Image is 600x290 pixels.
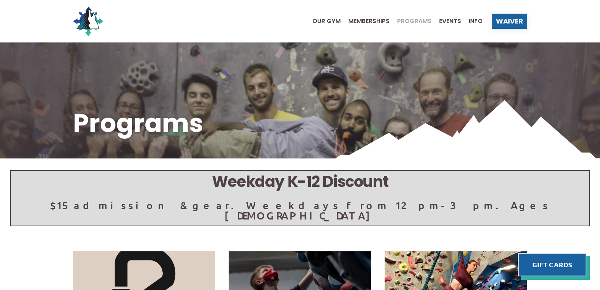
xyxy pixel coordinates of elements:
a: Our Gym [305,18,341,24]
a: Waiver [492,14,527,29]
span: Programs [397,18,432,24]
a: Events [432,18,461,24]
span: Waiver [496,18,523,25]
p: $15 admission & gear. Weekdays from 12pm-3pm. Ages [DEMOGRAPHIC_DATA] [11,200,589,221]
a: Info [461,18,483,24]
a: Programs [390,18,432,24]
span: Our Gym [312,18,341,24]
img: North Wall Logo [73,6,103,36]
h5: Weekday K-12 Discount [11,171,589,193]
span: Events [439,18,461,24]
span: Memberships [348,18,390,24]
a: Memberships [341,18,390,24]
span: Info [469,18,483,24]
